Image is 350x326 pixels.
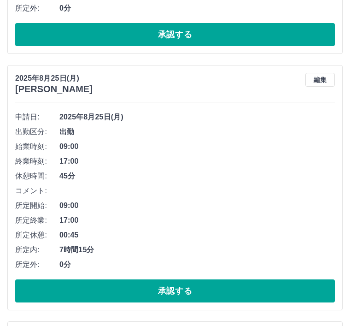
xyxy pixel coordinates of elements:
span: 所定開始: [15,200,59,211]
span: 始業時刻: [15,141,59,152]
span: 0分 [59,3,335,14]
span: 17:00 [59,156,335,167]
span: コメント: [15,185,59,196]
button: 承認する [15,23,335,46]
span: 出勤 [59,126,335,137]
p: 2025年8月25日(月) [15,73,93,84]
span: 2025年8月25日(月) [59,112,335,123]
span: 7時間15分 [59,244,335,255]
span: 09:00 [59,141,335,152]
span: 申請日: [15,112,59,123]
span: 17:00 [59,215,335,226]
button: 承認する [15,279,335,302]
span: 所定外: [15,259,59,270]
span: 所定外: [15,3,59,14]
button: 編集 [305,73,335,87]
span: 00:45 [59,230,335,241]
span: 所定内: [15,244,59,255]
span: 所定終業: [15,215,59,226]
span: 09:00 [59,200,335,211]
span: 休憩時間: [15,171,59,182]
span: 所定休憩: [15,230,59,241]
span: 0分 [59,259,335,270]
h3: [PERSON_NAME] [15,84,93,95]
span: 終業時刻: [15,156,59,167]
span: 出勤区分: [15,126,59,137]
span: 45分 [59,171,335,182]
